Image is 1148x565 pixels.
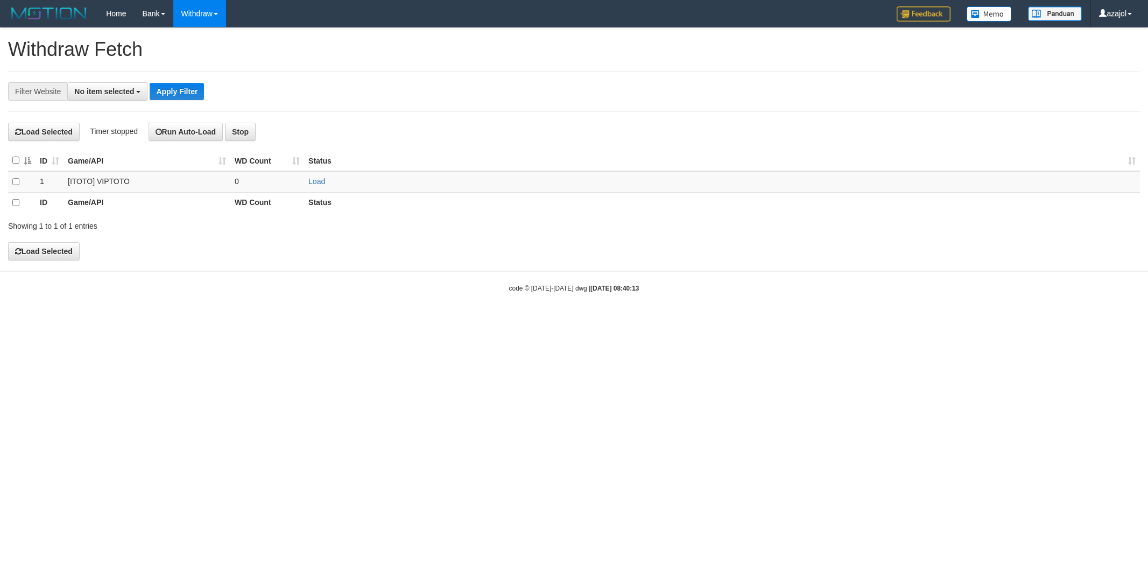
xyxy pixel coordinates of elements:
[230,150,304,171] th: WD Count: activate to sort column ascending
[897,6,950,22] img: Feedback.jpg
[1028,6,1082,21] img: panduan.png
[304,192,1140,213] th: Status
[8,242,80,260] button: Load Selected
[150,83,204,100] button: Apply Filter
[90,127,138,136] span: Timer stopped
[8,216,470,231] div: Showing 1 to 1 of 1 entries
[149,123,223,141] button: Run Auto-Load
[590,285,639,292] strong: [DATE] 08:40:13
[230,192,304,213] th: WD Count
[36,192,64,213] th: ID
[225,123,256,141] button: Stop
[967,6,1012,22] img: Button%20Memo.svg
[8,82,67,101] div: Filter Website
[74,87,134,96] span: No item selected
[67,82,147,101] button: No item selected
[8,5,90,22] img: MOTION_logo.png
[8,39,1140,60] h1: Withdraw Fetch
[235,177,239,186] span: 0
[64,192,230,213] th: Game/API
[36,171,64,193] td: 1
[304,150,1140,171] th: Status: activate to sort column ascending
[509,285,639,292] small: code © [DATE]-[DATE] dwg |
[36,150,64,171] th: ID: activate to sort column ascending
[64,150,230,171] th: Game/API: activate to sort column ascending
[64,171,230,193] td: [ITOTO] VIPTOTO
[308,177,325,186] a: Load
[8,123,80,141] button: Load Selected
